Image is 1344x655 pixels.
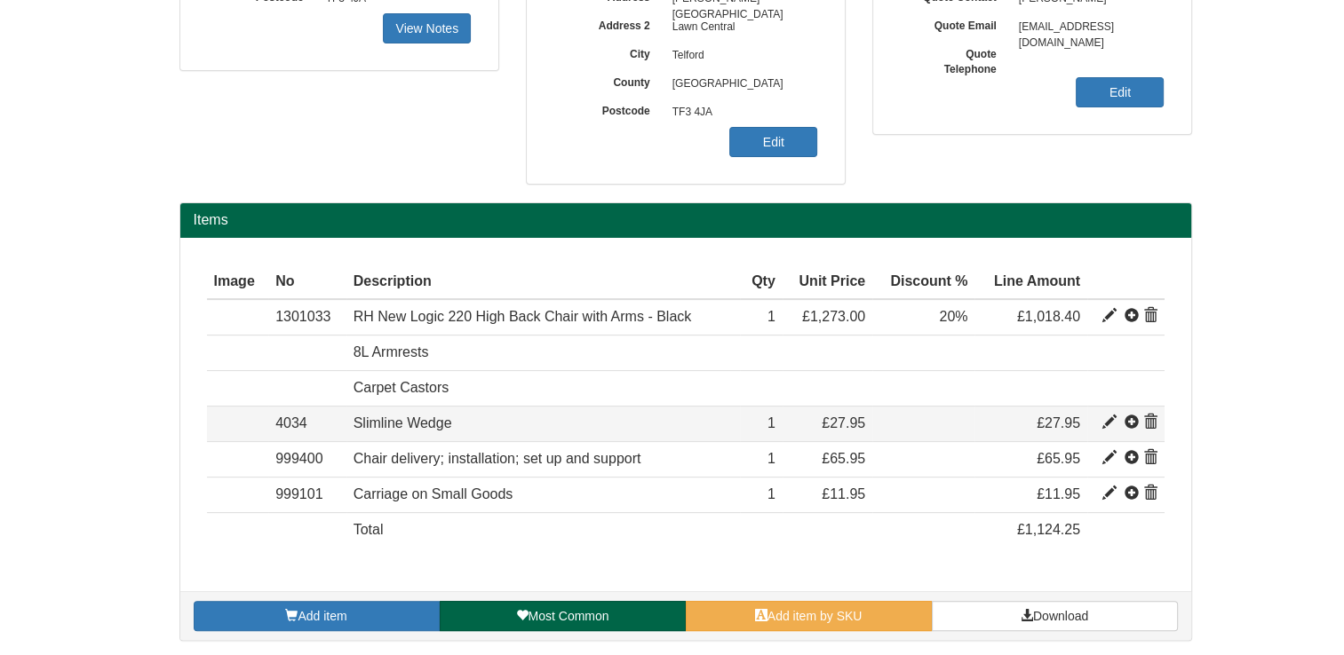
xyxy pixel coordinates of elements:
span: £1,018.40 [1017,309,1080,324]
span: 1 [767,451,775,466]
th: Description [346,264,740,300]
span: [GEOGRAPHIC_DATA] [664,70,818,99]
span: Most Common [528,609,608,623]
th: Unit Price [783,264,872,300]
span: 1 [767,486,775,501]
th: Image [207,264,269,300]
span: Telford [664,42,818,70]
label: Quote Telephone [900,42,1010,77]
span: 20% [939,309,967,324]
span: 1 [767,309,775,324]
span: £27.95 [822,415,865,430]
span: £11.95 [822,486,865,501]
td: 1301033 [268,299,346,335]
a: Edit [729,127,817,157]
td: 999101 [268,477,346,512]
label: City [553,42,664,62]
span: £11.95 [1037,486,1080,501]
th: Qty [740,264,783,300]
span: RH New Logic 220 High Back Chair with Arms - Black [354,309,692,324]
span: Lawn Central [664,13,818,42]
span: Add item [298,609,346,623]
span: £1,124.25 [1017,522,1080,537]
span: Carriage on Small Goods [354,486,513,501]
label: Postcode [553,99,664,119]
label: Address 2 [553,13,664,34]
th: Line Amount [974,264,1087,300]
th: Discount % [872,264,974,300]
span: Chair delivery; installation; set up and support [354,451,641,466]
span: £27.95 [1037,415,1080,430]
label: Quote Email [900,13,1010,34]
span: £65.95 [1037,451,1080,466]
span: Download [1033,609,1088,623]
span: [EMAIL_ADDRESS][DOMAIN_NAME] [1010,13,1165,42]
td: Total [346,512,740,547]
span: Carpet Castors [354,380,449,395]
span: 8L Armrests [354,344,429,359]
label: County [553,70,664,91]
a: Download [932,601,1178,631]
span: Add item by SKU [767,609,863,623]
th: No [268,264,346,300]
span: £1,273.00 [802,309,865,324]
span: TF3 4JA [664,99,818,127]
a: View Notes [383,13,471,43]
h2: Items [194,212,1178,228]
td: 999400 [268,441,346,477]
span: Slimline Wedge [354,415,452,430]
span: 1 [767,415,775,430]
td: 4034 [268,406,346,442]
span: £65.95 [822,451,865,466]
a: Edit [1076,77,1164,107]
